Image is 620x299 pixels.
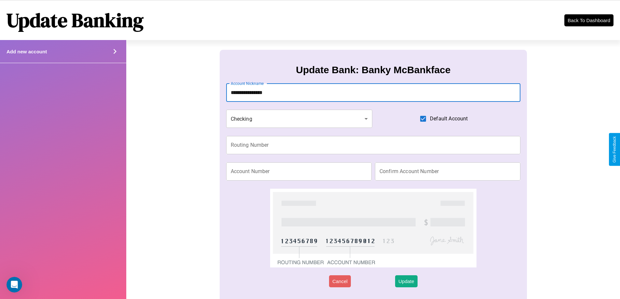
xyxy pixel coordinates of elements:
button: Update [395,275,417,287]
h4: Add new account [7,49,47,54]
div: Checking [226,110,373,128]
h1: Update Banking [7,7,144,34]
button: Cancel [329,275,351,287]
span: Default Account [430,115,468,123]
img: check [270,189,476,267]
label: Account Nickname [231,81,264,86]
iframe: Intercom live chat [7,277,22,292]
button: Back To Dashboard [564,14,613,26]
h3: Update Bank: Banky McBankface [296,64,450,75]
div: Give Feedback [612,136,617,163]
